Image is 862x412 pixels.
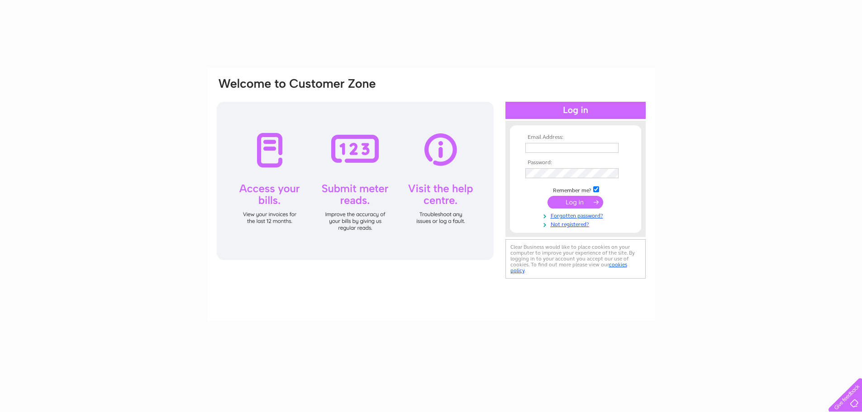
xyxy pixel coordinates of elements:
div: Clear Business would like to place cookies on your computer to improve your experience of the sit... [505,239,646,279]
th: Email Address: [523,134,628,141]
a: Not registered? [525,219,628,228]
a: cookies policy [510,261,627,274]
th: Password: [523,160,628,166]
td: Remember me? [523,185,628,194]
a: Forgotten password? [525,211,628,219]
input: Submit [548,196,603,208]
